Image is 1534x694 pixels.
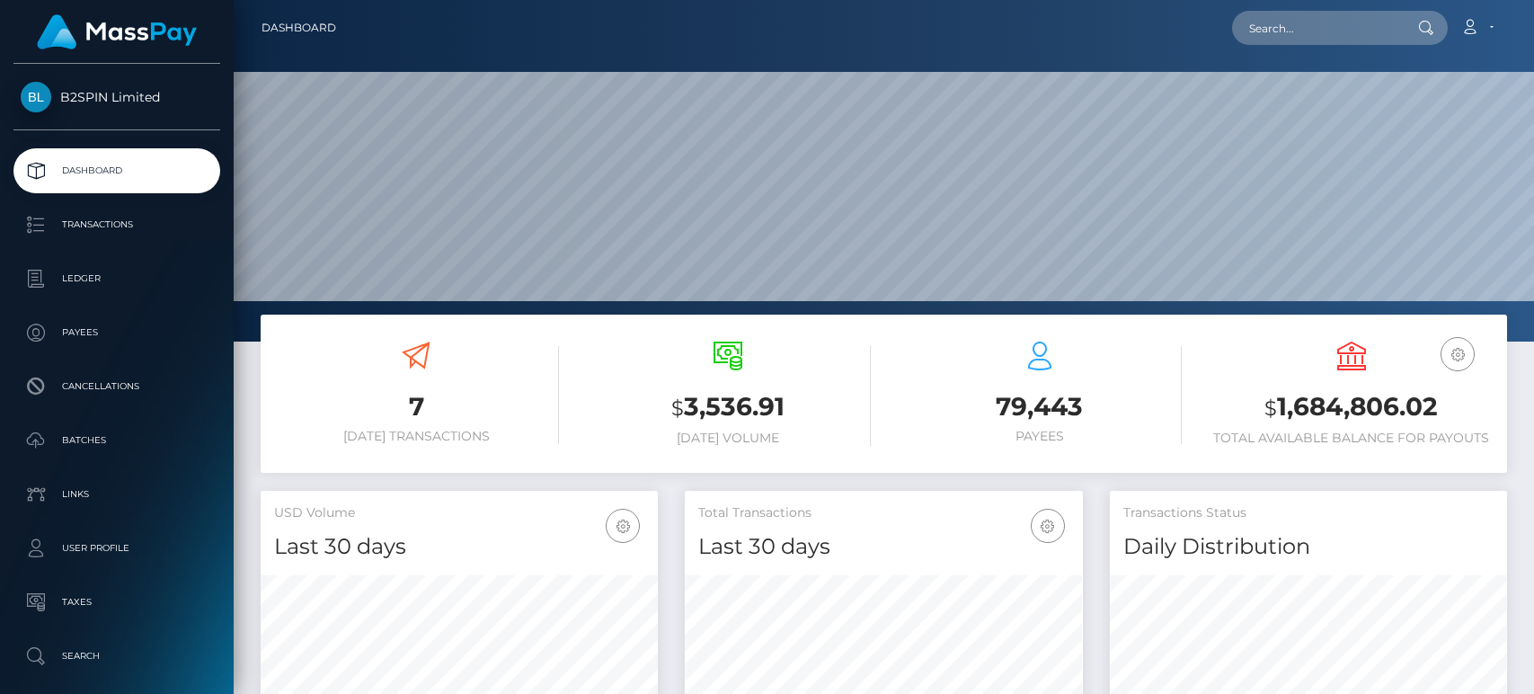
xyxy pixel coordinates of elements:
[671,396,684,421] small: $
[698,504,1068,522] h5: Total Transactions
[37,14,197,49] img: MassPay Logo
[21,211,213,238] p: Transactions
[262,9,336,47] a: Dashboard
[13,418,220,463] a: Batches
[21,589,213,616] p: Taxes
[13,310,220,355] a: Payees
[1209,431,1494,446] h6: Total Available Balance for Payouts
[13,364,220,409] a: Cancellations
[586,431,871,446] h6: [DATE] Volume
[13,89,220,105] span: B2SPIN Limited
[13,580,220,625] a: Taxes
[13,202,220,247] a: Transactions
[898,429,1183,444] h6: Payees
[274,504,644,522] h5: USD Volume
[1209,389,1494,426] h3: 1,684,806.02
[13,256,220,301] a: Ledger
[21,319,213,346] p: Payees
[898,389,1183,424] h3: 79,443
[1232,11,1401,45] input: Search...
[586,389,871,426] h3: 3,536.91
[21,373,213,400] p: Cancellations
[13,148,220,193] a: Dashboard
[698,531,1068,563] h4: Last 30 days
[13,634,220,679] a: Search
[21,265,213,292] p: Ledger
[1123,531,1494,563] h4: Daily Distribution
[13,472,220,517] a: Links
[1264,396,1277,421] small: $
[274,389,559,424] h3: 7
[274,531,644,563] h4: Last 30 days
[13,526,220,571] a: User Profile
[21,643,213,670] p: Search
[1123,504,1494,522] h5: Transactions Status
[21,535,213,562] p: User Profile
[21,481,213,508] p: Links
[21,157,213,184] p: Dashboard
[21,427,213,454] p: Batches
[21,82,51,112] img: B2SPIN Limited
[274,429,559,444] h6: [DATE] Transactions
